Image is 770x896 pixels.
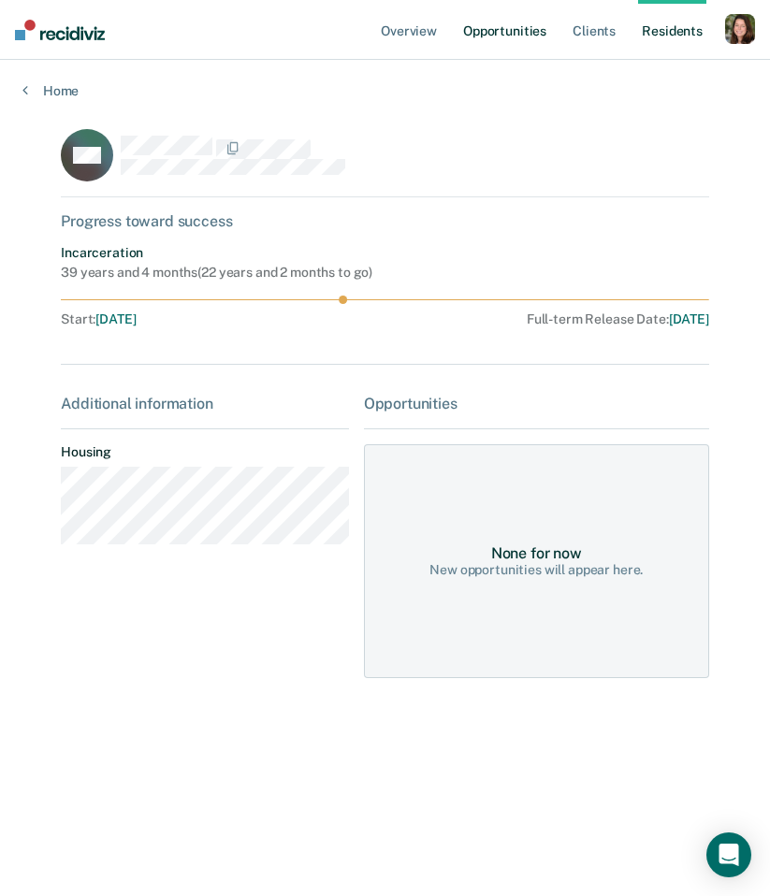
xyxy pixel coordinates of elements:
[15,20,105,40] img: Recidiviz
[61,444,349,460] dt: Housing
[61,265,372,281] div: 39 years and 4 months ( 22 years and 2 months to go )
[491,544,582,562] div: None for now
[335,311,709,327] div: Full-term Release Date :
[61,311,327,327] div: Start :
[706,832,751,877] div: Open Intercom Messenger
[61,245,372,261] div: Incarceration
[95,311,136,326] span: [DATE]
[61,212,709,230] div: Progress toward success
[61,395,349,412] div: Additional information
[429,562,643,578] div: New opportunities will appear here.
[669,311,709,326] span: [DATE]
[364,395,709,412] div: Opportunities
[22,82,748,99] a: Home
